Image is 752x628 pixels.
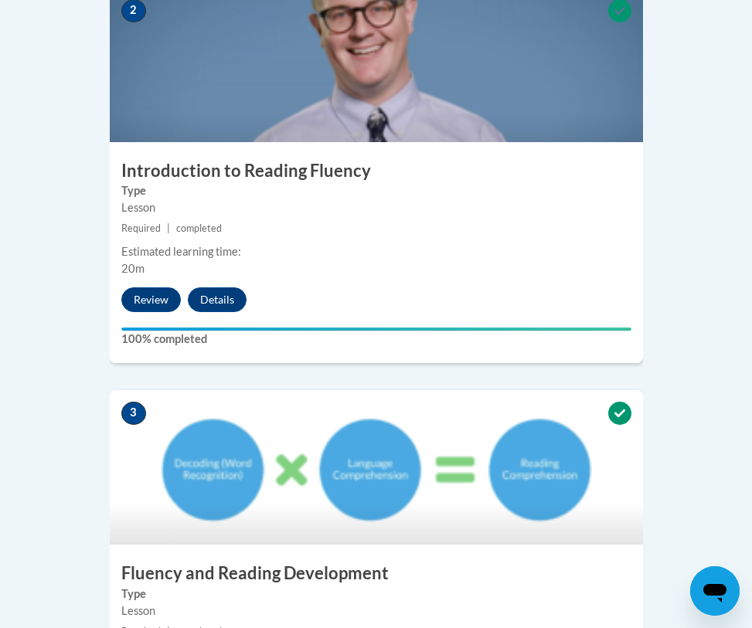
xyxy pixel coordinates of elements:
div: Lesson [121,603,631,620]
span: 20m [121,262,145,275]
label: Type [121,586,631,603]
h3: Fluency and Reading Development [110,562,643,586]
span: Required [121,222,161,234]
span: 3 [121,402,146,425]
img: Course Image [110,390,643,545]
label: 100% completed [121,331,631,348]
span: | [167,222,170,234]
iframe: Button to launch messaging window [690,566,740,616]
div: Lesson [121,199,631,216]
div: Estimated learning time: [121,243,631,260]
span: completed [176,222,222,234]
h3: Introduction to Reading Fluency [110,159,643,183]
div: Your progress [121,328,631,331]
button: Review [121,287,181,312]
button: Details [188,287,247,312]
label: Type [121,182,631,199]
